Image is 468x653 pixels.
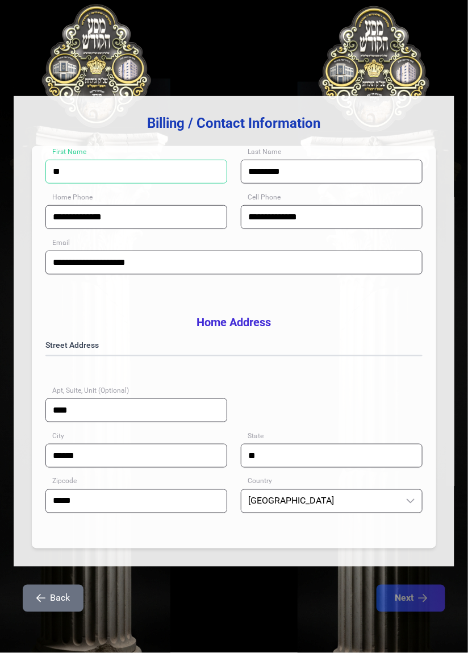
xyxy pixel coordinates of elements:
[45,339,423,351] label: Street Address
[45,314,423,330] h3: Home Address
[23,585,83,612] button: Back
[32,114,436,132] h3: Billing / Contact Information
[241,490,399,513] span: United States
[377,585,445,612] button: Next
[399,490,422,513] div: dropdown trigger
